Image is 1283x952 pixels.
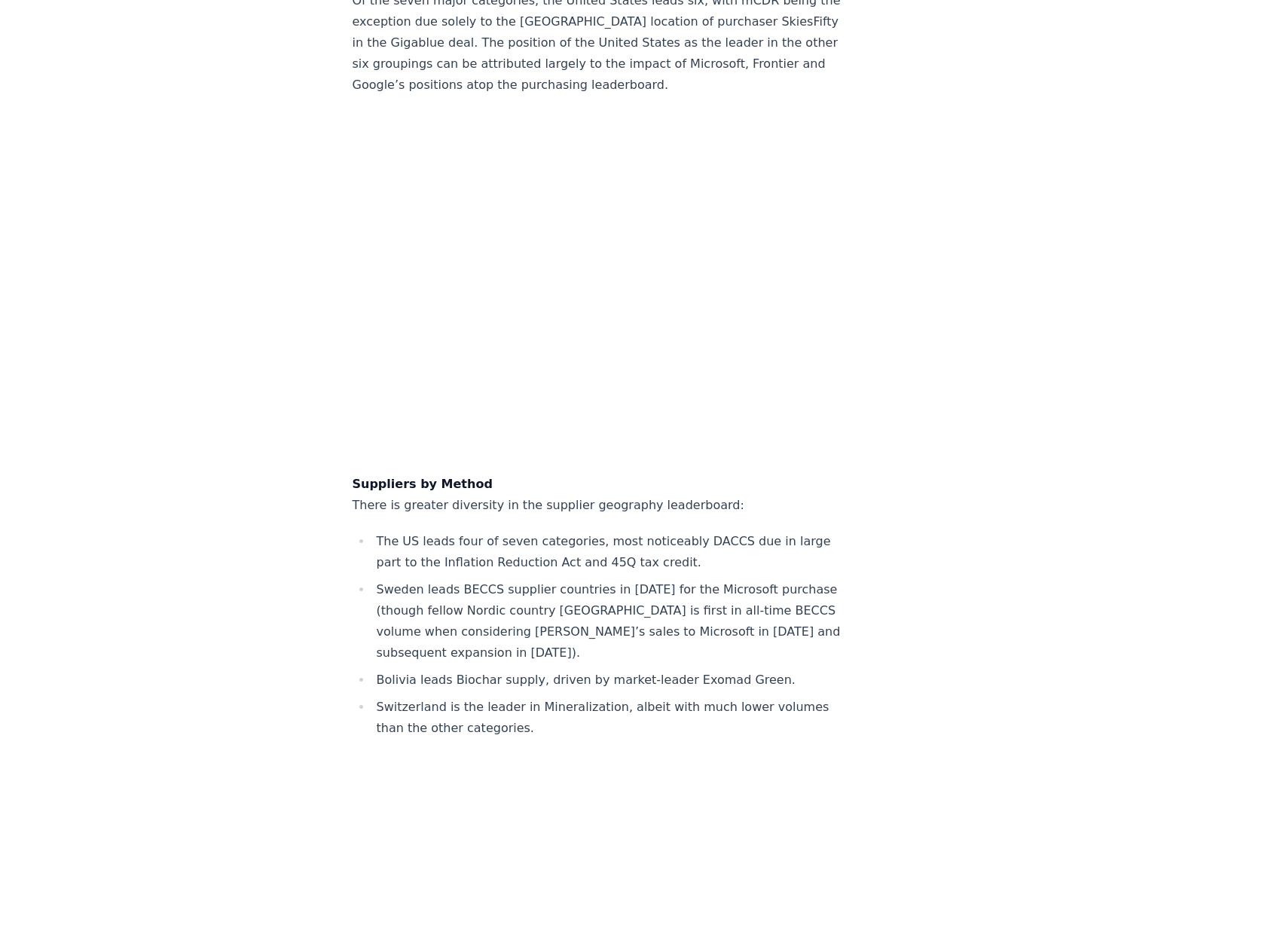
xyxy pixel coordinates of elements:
li: Sweden leads BECCS supplier countries in [DATE] for the Microsoft purchase (though fellow Nordic ... [372,579,851,664]
li: Switzerland is the leader in Mineralization, albeit with much lower volumes than the other catego... [372,697,851,739]
li: Bolivia leads Biochar supply, driven by market-leader Exomad Green. [372,670,851,691]
li: The US leads four of seven categories, most noticeably DACCS due in large part to the Inflation R... [372,531,851,573]
strong: Suppliers by Method [353,477,493,491]
iframe: Table [353,111,851,459]
p: There is greater diversity in the supplier geography leaderboard: [353,474,851,516]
